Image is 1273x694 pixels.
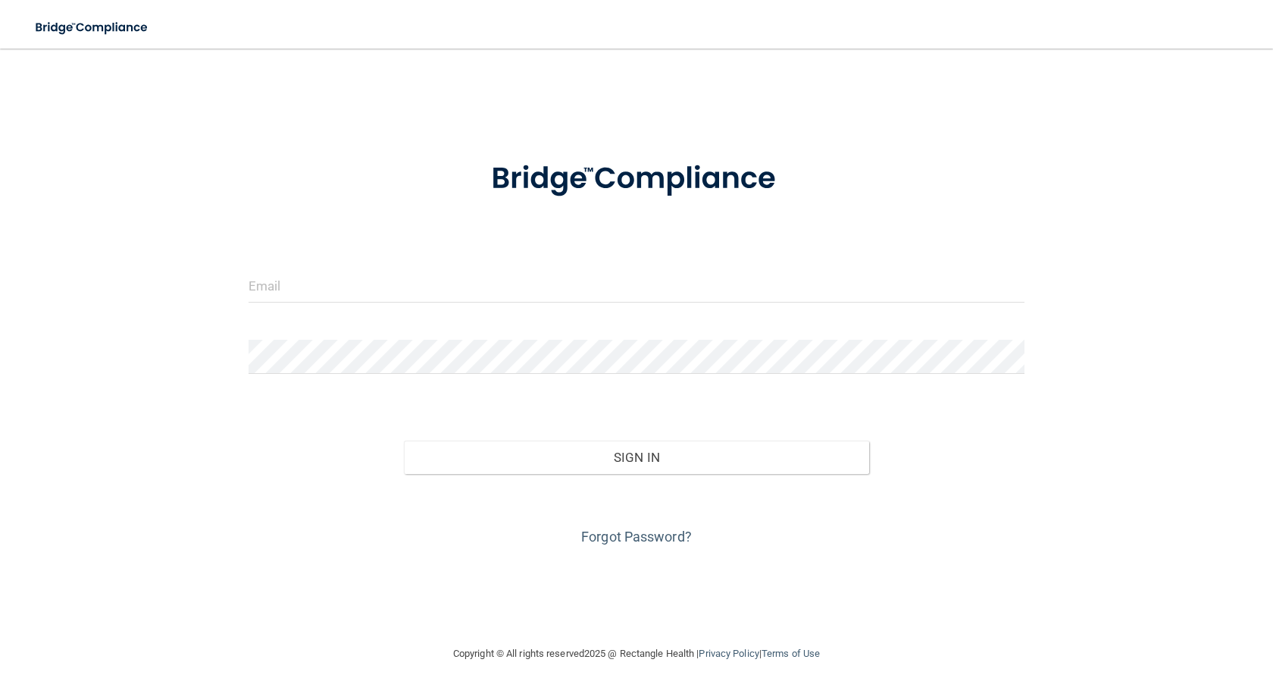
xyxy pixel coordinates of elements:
[404,441,869,474] button: Sign In
[762,648,820,659] a: Terms of Use
[360,630,913,678] div: Copyright © All rights reserved 2025 @ Rectangle Health | |
[23,12,162,43] img: bridge_compliance_login_screen.278c3ca4.svg
[249,268,1024,303] input: Email
[581,529,692,545] a: Forgot Password?
[699,648,758,659] a: Privacy Policy
[460,140,813,218] img: bridge_compliance_login_screen.278c3ca4.svg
